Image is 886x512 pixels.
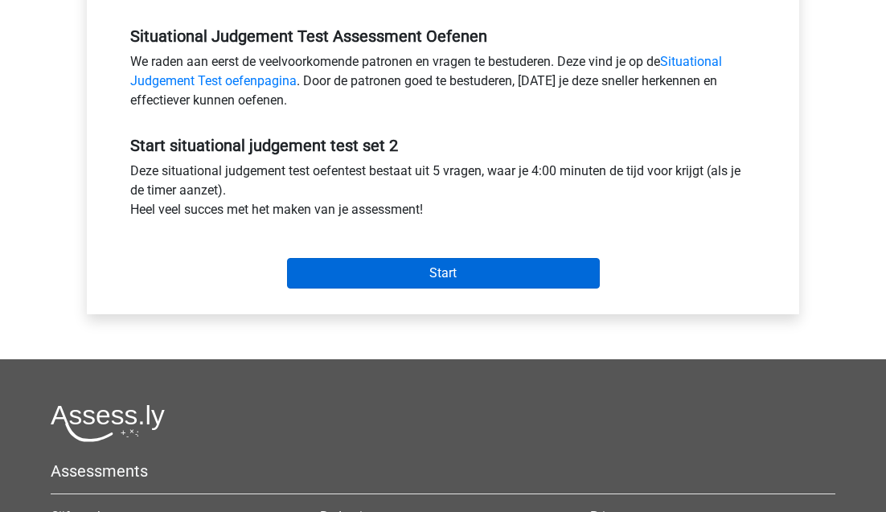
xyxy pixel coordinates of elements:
div: Deze situational judgement test oefentest bestaat uit 5 vragen, waar je 4:00 minuten de tijd voor... [118,162,768,226]
h5: Assessments [51,461,835,481]
input: Start [287,258,600,289]
h5: Start situational judgement test set 2 [130,136,756,155]
h5: Situational Judgement Test Assessment Oefenen [130,27,756,46]
img: Assessly logo [51,404,165,442]
div: We raden aan eerst de veelvoorkomende patronen en vragen te bestuderen. Deze vind je op de . Door... [118,52,768,117]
